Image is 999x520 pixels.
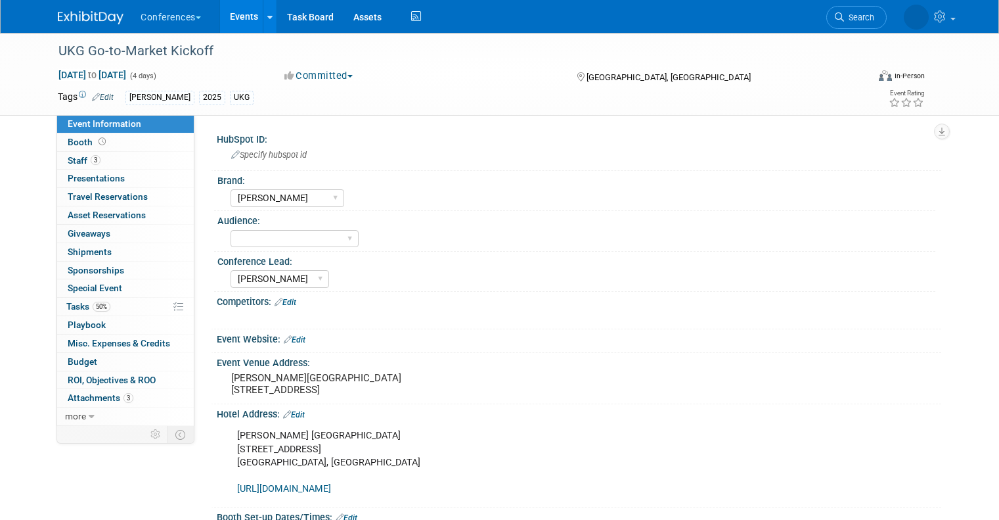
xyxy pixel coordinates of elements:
a: Tasks50% [57,298,194,316]
span: Presentations [68,173,125,183]
a: Playbook [57,316,194,334]
a: Edit [284,335,305,344]
span: Travel Reservations [68,191,148,202]
span: Tasks [66,301,110,312]
a: more [57,408,194,425]
div: Event Website: [217,329,941,346]
span: Asset Reservations [68,210,146,220]
td: Toggle Event Tabs [167,426,194,443]
span: (4 days) [129,72,156,80]
a: Travel Reservations [57,188,194,206]
div: Hotel Address: [217,404,941,421]
span: Playbook [68,319,106,330]
div: Conference Lead: [217,252,935,268]
td: Tags [58,90,114,105]
span: 3 [123,393,133,403]
a: Special Event [57,279,194,297]
a: Presentations [57,170,194,187]
span: Shipments [68,247,112,257]
div: Event Rating [889,90,924,97]
div: UKG [230,91,254,105]
a: Booth [57,133,194,151]
span: Event Information [68,118,141,129]
span: [GEOGRAPHIC_DATA], [GEOGRAPHIC_DATA] [587,72,751,82]
a: Edit [275,298,296,307]
a: Edit [283,410,305,419]
span: more [65,411,86,421]
span: Special Event [68,283,122,293]
span: Booth [68,137,108,147]
div: Competitors: [217,292,941,309]
span: Search [844,12,874,22]
div: 2025 [199,91,225,105]
span: to [86,70,99,80]
span: 3 [91,155,100,165]
a: Sponsorships [57,262,194,279]
div: Event Format [797,68,925,88]
span: Giveaways [68,228,110,239]
div: [PERSON_NAME] [GEOGRAPHIC_DATA] [STREET_ADDRESS] [GEOGRAPHIC_DATA], [GEOGRAPHIC_DATA] [228,423,801,502]
a: Event Information [57,115,194,133]
div: UKG Go-to-Market Kickoff [54,39,851,63]
div: Event Venue Address: [217,353,941,369]
a: Budget [57,353,194,371]
span: 50% [93,302,110,312]
span: [DATE] [DATE] [58,69,127,81]
span: Sponsorships [68,265,124,275]
a: Asset Reservations [57,206,194,224]
a: Shipments [57,243,194,261]
a: ROI, Objectives & ROO [57,371,194,389]
span: Specify hubspot id [231,150,307,160]
span: Budget [68,356,97,367]
a: Edit [92,93,114,102]
img: Stephanie Donley [904,5,929,30]
div: Audience: [217,211,935,227]
pre: [PERSON_NAME][GEOGRAPHIC_DATA] [STREET_ADDRESS] [231,372,504,396]
a: Misc. Expenses & Credits [57,335,194,352]
td: Personalize Event Tab Strip [144,426,167,443]
a: [URL][DOMAIN_NAME] [237,483,331,494]
a: Giveaways [57,225,194,243]
img: Format-Inperson.png [879,70,892,81]
span: Attachments [68,392,133,403]
span: Booth not reserved yet [96,137,108,147]
span: Staff [68,155,100,166]
a: Attachments3 [57,389,194,407]
span: Misc. Expenses & Credits [68,338,170,348]
span: ROI, Objectives & ROO [68,375,156,385]
img: ExhibitDay [58,11,123,24]
div: Brand: [217,171,935,187]
button: Committed [280,69,358,83]
div: In-Person [894,71,925,81]
div: [PERSON_NAME] [125,91,194,105]
a: Search [826,6,887,29]
div: HubSpot ID: [217,130,941,146]
a: Staff3 [57,152,194,170]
